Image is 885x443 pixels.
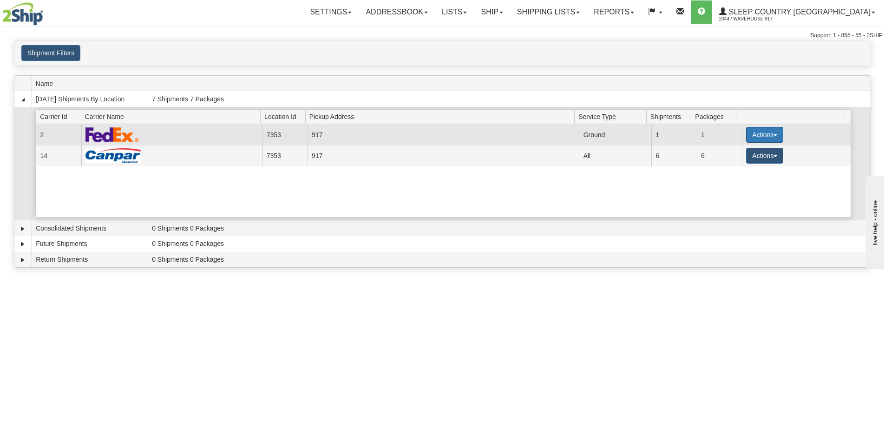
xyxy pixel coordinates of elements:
[21,45,80,61] button: Shipment Filters
[651,124,696,145] td: 1
[85,109,261,124] span: Carrier Name
[7,8,86,15] div: live help - online
[474,0,510,24] a: Ship
[435,0,474,24] a: Lists
[587,0,641,24] a: Reports
[36,145,81,166] td: 14
[712,0,882,24] a: Sleep Country [GEOGRAPHIC_DATA] 2044 / Warehouse 917
[303,0,359,24] a: Settings
[651,145,696,166] td: 6
[650,109,691,124] span: Shipments
[148,251,871,267] td: 0 Shipments 0 Packages
[359,0,435,24] a: Addressbook
[18,224,27,233] a: Expand
[148,91,871,107] td: 7 Shipments 7 Packages
[719,14,789,24] span: 2044 / Warehouse 917
[510,0,587,24] a: Shipping lists
[264,109,305,124] span: Location Id
[308,124,579,145] td: 917
[85,148,141,163] img: Canpar
[727,8,871,16] span: Sleep Country [GEOGRAPHIC_DATA]
[2,2,43,26] img: logo2044.jpg
[32,91,148,107] td: [DATE] Shipments By Location
[308,145,579,166] td: 917
[746,148,783,164] button: Actions
[32,236,148,252] td: Future Shipments
[32,251,148,267] td: Return Shipments
[746,127,783,143] button: Actions
[36,124,81,145] td: 2
[579,124,651,145] td: Ground
[148,236,871,252] td: 0 Shipments 0 Packages
[18,95,27,104] a: Collapse
[578,109,646,124] span: Service Type
[40,109,81,124] span: Carrier Id
[32,220,148,236] td: Consolidated Shipments
[85,127,139,142] img: FedEx Express®
[148,220,871,236] td: 0 Shipments 0 Packages
[864,174,884,269] iframe: chat widget
[36,76,148,91] span: Name
[579,145,651,166] td: All
[695,109,736,124] span: Packages
[262,124,307,145] td: 7353
[2,32,883,40] div: Support: 1 - 855 - 55 - 2SHIP
[697,145,742,166] td: 6
[262,145,307,166] td: 7353
[697,124,742,145] td: 1
[18,255,27,264] a: Expand
[309,109,575,124] span: Pickup Address
[18,239,27,249] a: Expand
